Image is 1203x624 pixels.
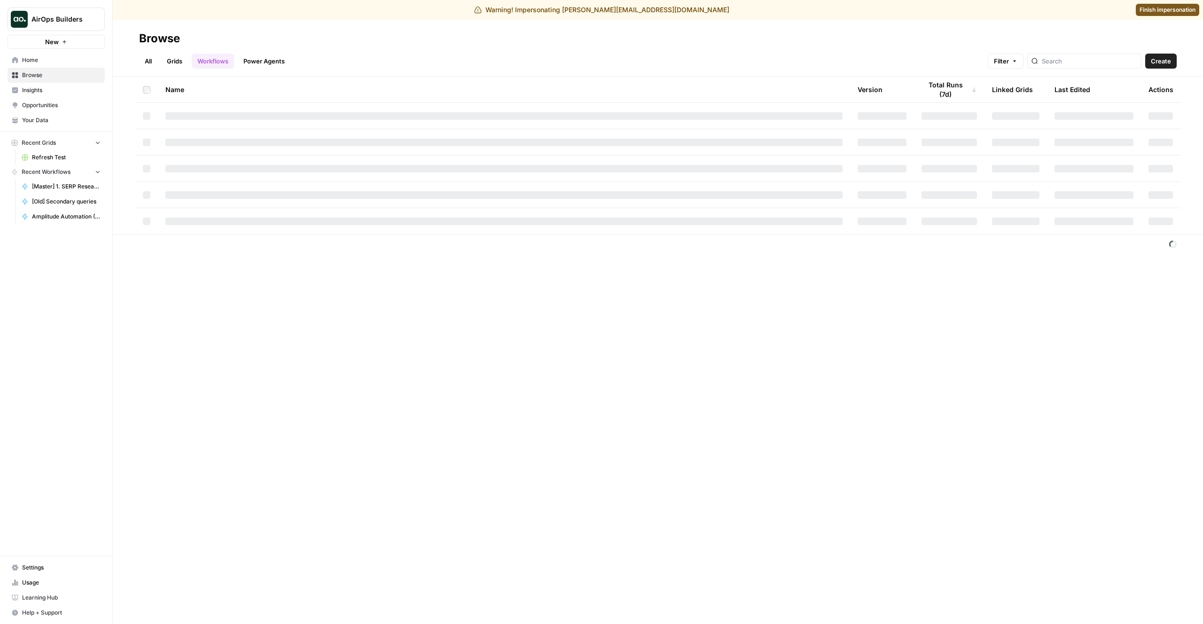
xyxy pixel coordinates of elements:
button: Recent Grids [8,136,105,150]
button: Help + Support [8,605,105,620]
span: Learning Hub [22,593,101,602]
a: Browse [8,68,105,83]
a: All [139,54,157,69]
div: Name [165,77,843,102]
div: Linked Grids [992,77,1033,102]
span: [Old] Secondary queries [32,197,101,206]
div: Total Runs (7d) [922,77,977,102]
a: Finish impersonation [1136,4,1199,16]
span: Usage [22,578,101,587]
a: Insights [8,83,105,98]
button: Create [1145,54,1177,69]
a: Refresh Test [17,150,105,165]
a: Home [8,53,105,68]
div: Last Edited [1055,77,1090,102]
span: AirOps Builders [31,15,88,24]
span: Settings [22,563,101,572]
button: New [8,35,105,49]
span: Finish impersonation [1140,6,1195,14]
a: Your Data [8,113,105,128]
a: Amplitude Automation (Export ver.) [17,209,105,224]
img: AirOps Builders Logo [11,11,28,28]
button: Workspace: AirOps Builders [8,8,105,31]
span: [Master] 1. SERP Research [w/ term map] [32,182,101,191]
span: Your Data [22,116,101,125]
a: Settings [8,560,105,575]
span: Filter [994,56,1009,66]
span: Create [1151,56,1171,66]
div: Warning! Impersonating [PERSON_NAME][EMAIL_ADDRESS][DOMAIN_NAME] [474,5,729,15]
a: Workflows [192,54,234,69]
span: Recent Grids [22,139,56,147]
a: Grids [161,54,188,69]
a: Learning Hub [8,590,105,605]
input: Search [1042,56,1137,66]
span: Opportunities [22,101,101,109]
div: Version [858,77,883,102]
span: Help + Support [22,608,101,617]
a: Usage [8,575,105,590]
button: Filter [988,54,1023,69]
span: Refresh Test [32,153,101,162]
span: Recent Workflows [22,168,70,176]
div: Browse [139,31,180,46]
span: Amplitude Automation (Export ver.) [32,212,101,221]
span: Browse [22,71,101,79]
span: Home [22,56,101,64]
a: Opportunities [8,98,105,113]
span: Insights [22,86,101,94]
a: Power Agents [238,54,290,69]
a: [Old] Secondary queries [17,194,105,209]
button: Recent Workflows [8,165,105,179]
a: [Master] 1. SERP Research [w/ term map] [17,179,105,194]
span: New [45,37,59,47]
div: Actions [1148,77,1173,102]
